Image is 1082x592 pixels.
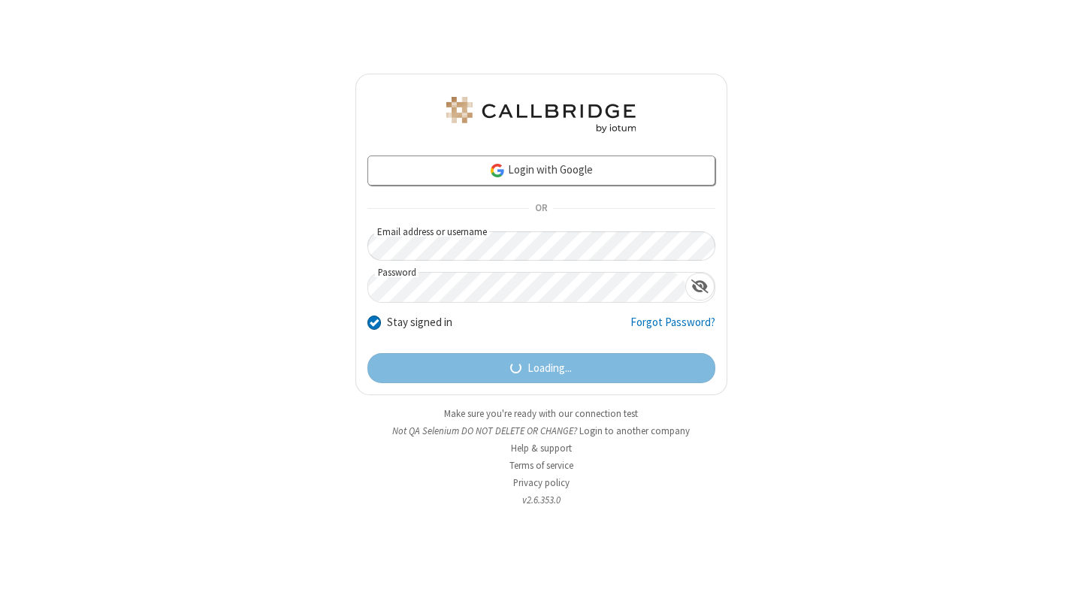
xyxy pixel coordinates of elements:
[1044,553,1071,581] iframe: Chat
[387,314,452,331] label: Stay signed in
[529,198,553,219] span: OR
[489,162,506,179] img: google-icon.png
[367,231,715,261] input: Email address or username
[513,476,570,489] a: Privacy policy
[527,360,572,377] span: Loading...
[685,273,715,301] div: Show password
[367,353,715,383] button: Loading...
[355,424,727,438] li: Not QA Selenium DO NOT DELETE OR CHANGE?
[443,97,639,133] img: QA Selenium DO NOT DELETE OR CHANGE
[579,424,690,438] button: Login to another company
[368,273,685,302] input: Password
[511,442,572,455] a: Help & support
[509,459,573,472] a: Terms of service
[355,493,727,507] li: v2.6.353.0
[630,314,715,343] a: Forgot Password?
[367,156,715,186] a: Login with Google
[444,407,638,420] a: Make sure you're ready with our connection test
